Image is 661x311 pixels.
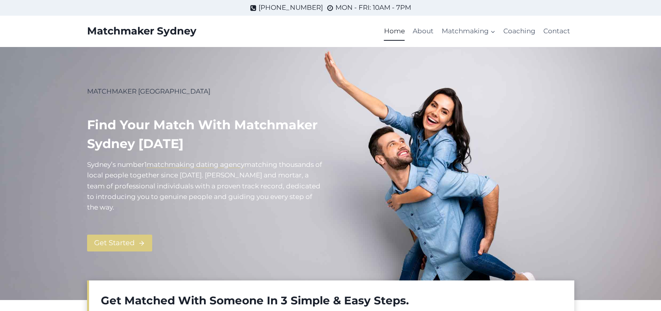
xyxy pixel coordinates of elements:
[87,86,324,97] p: MATCHMAKER [GEOGRAPHIC_DATA]
[259,2,323,13] span: [PHONE_NUMBER]
[437,22,499,41] a: Matchmaking
[499,22,539,41] a: Coaching
[101,292,563,309] h2: Get Matched With Someone In 3 Simple & Easy Steps.​
[87,159,324,213] p: Sydney’s number atching thousands of local people together since [DATE]. [PERSON_NAME] and mortar...
[380,22,574,41] nav: Primary
[144,161,147,168] mark: 1
[380,22,409,41] a: Home
[442,26,495,36] span: Matchmaking
[94,237,135,249] span: Get Started
[87,235,152,251] a: Get Started
[87,116,324,153] h1: Find your match with Matchmaker Sydney [DATE]
[87,25,197,37] a: Matchmaker Sydney
[250,2,323,13] a: [PHONE_NUMBER]
[244,161,251,168] mark: m
[539,22,574,41] a: Contact
[409,22,437,41] a: About
[335,2,411,13] span: MON - FRI: 10AM - 7PM
[147,161,244,168] a: matchmaking dating agency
